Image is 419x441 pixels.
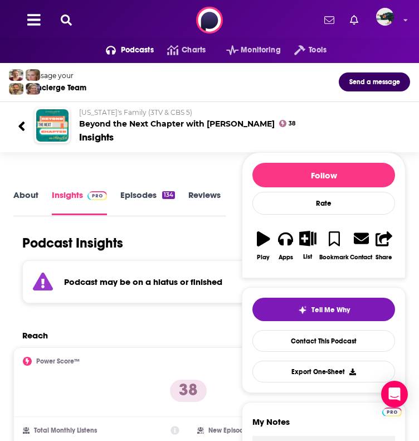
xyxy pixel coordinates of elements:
[311,306,350,314] span: Tell Me Why
[275,224,297,268] button: Apps
[87,191,107,200] img: Podchaser Pro
[382,408,402,416] img: Podchaser Pro
[92,41,154,59] button: open menu
[26,69,40,81] img: Jules Profile
[64,277,222,287] strong: Podcast may be on a hiatus or finished
[9,69,23,81] img: Sydney Profile
[36,109,69,142] img: Beyond the Next Chapter with Whitney Clark
[120,190,175,215] a: Episodes134
[376,8,394,26] span: Logged in as fsg.publicity
[9,83,23,95] img: Jon Profile
[345,11,363,30] a: Show notifications dropdown
[154,41,206,59] a: Charts
[79,108,401,129] h2: Beyond the Next Chapter with [PERSON_NAME]
[252,163,395,187] button: Follow
[27,71,86,80] div: Message your
[279,254,293,261] div: Apps
[22,330,48,341] h2: Reach
[303,253,312,260] div: List
[208,427,270,434] h2: New Episode Listens
[162,191,175,199] div: 134
[13,260,364,303] section: Click to expand status details
[298,306,307,314] img: tell me why sparkle
[339,72,410,91] button: Send a message
[121,42,154,58] span: Podcasts
[252,224,275,268] button: Play
[170,380,207,402] p: 38
[297,224,319,267] button: List
[320,11,339,30] a: Show notifications dropdown
[281,41,327,59] button: open menu
[34,427,97,434] h2: Total Monthly Listens
[79,108,192,117] span: [US_STATE]'s Family (3TV & CBS 5)
[26,83,40,95] img: Barbara Profile
[309,42,327,58] span: Tools
[381,381,408,408] div: Open Intercom Messenger
[349,224,373,268] a: Contact
[252,416,395,436] label: My Notes
[252,192,395,215] div: Rate
[252,298,395,321] button: tell me why sparkleTell Me Why
[196,7,223,33] img: Podchaser - Follow, Share and Rate Podcasts
[241,42,280,58] span: Monitoring
[376,254,392,261] div: Share
[376,8,394,26] img: User Profile
[289,122,295,126] span: 38
[252,330,395,352] a: Contact This Podcast
[13,190,38,215] a: About
[319,254,349,261] div: Bookmark
[319,224,349,268] button: Bookmark
[382,406,402,416] a: Pro website
[188,190,221,215] a: Reviews
[79,131,114,143] div: Insights
[27,83,86,93] div: Concierge Team
[373,224,395,268] button: Share
[36,357,80,365] h2: Power Score™
[22,235,123,251] h1: Podcast Insights
[213,41,281,59] button: open menu
[350,253,372,261] div: Contact
[257,254,270,261] div: Play
[376,8,401,32] a: Logged in as fsg.publicity
[182,42,206,58] span: Charts
[252,361,395,382] button: Export One-Sheet
[52,190,107,215] a: InsightsPodchaser Pro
